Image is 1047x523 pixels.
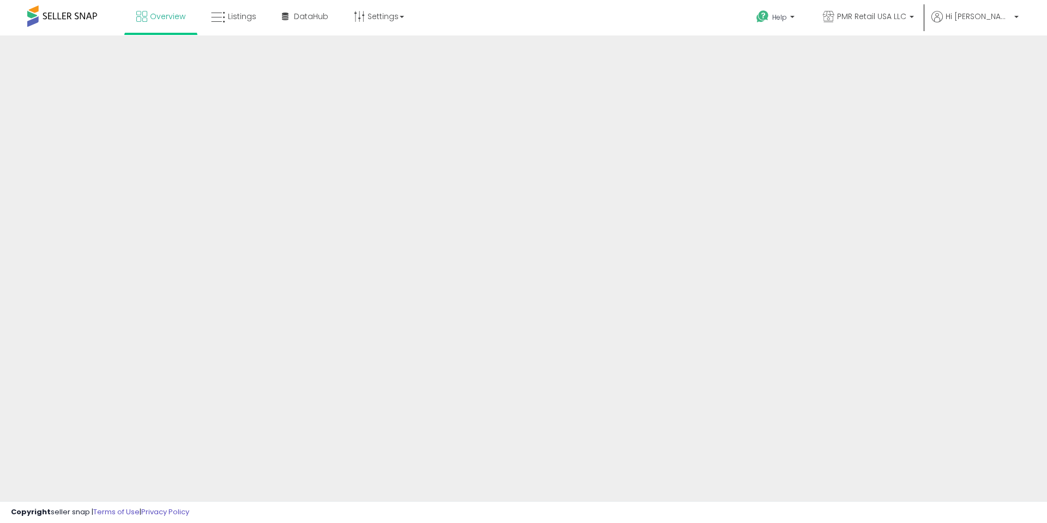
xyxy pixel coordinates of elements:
a: Help [748,2,805,35]
i: Get Help [756,10,769,23]
a: Hi [PERSON_NAME] [931,11,1019,35]
span: Help [772,13,787,22]
span: Hi [PERSON_NAME] [946,11,1011,22]
span: DataHub [294,11,328,22]
span: Listings [228,11,256,22]
span: Overview [150,11,185,22]
span: PMR Retail USA LLC [837,11,906,22]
